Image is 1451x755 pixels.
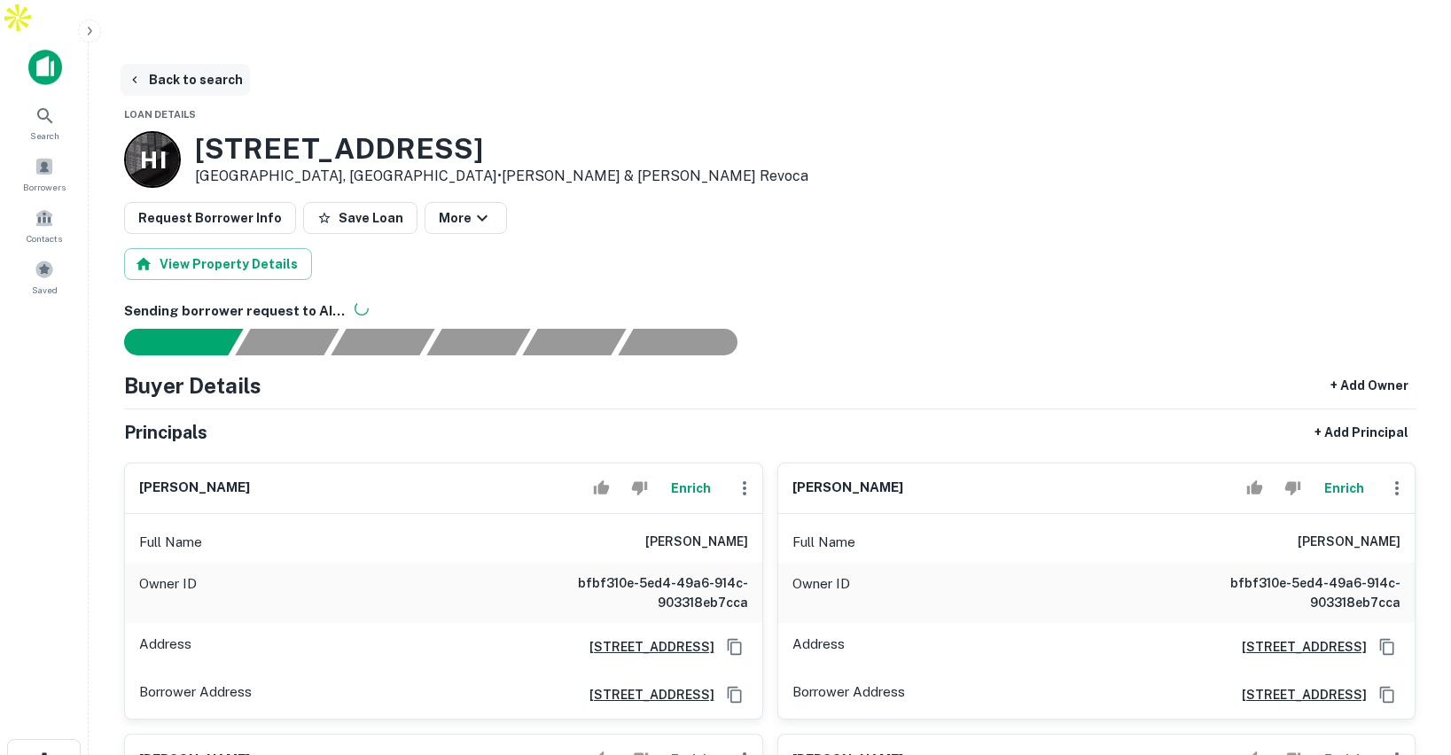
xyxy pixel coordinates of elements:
[303,202,417,234] button: Save Loan
[502,167,808,184] a: [PERSON_NAME] & [PERSON_NAME] Revoca
[663,471,720,506] button: Enrich
[5,253,83,300] a: Saved
[1307,416,1416,448] button: + Add Principal
[586,471,617,506] button: Accept
[1362,613,1451,698] iframe: Chat Widget
[124,301,1416,322] h6: Sending borrower request to AI...
[139,573,197,612] p: Owner ID
[139,681,252,708] p: Borrower Address
[522,329,626,355] div: Principals found, still searching for contact information. This may take time...
[32,283,58,297] span: Saved
[624,471,655,506] button: Reject
[792,573,850,612] p: Owner ID
[140,143,165,177] p: H I
[1228,685,1367,704] a: [STREET_ADDRESS]
[575,685,714,704] a: [STREET_ADDRESS]
[1188,573,1400,612] h6: bfbf310e-5ed4-49a6-914c-903318eb7cca
[1315,471,1372,506] button: Enrich
[139,532,202,553] p: Full Name
[792,634,845,660] p: Address
[124,419,207,446] h5: Principals
[1239,471,1270,506] button: Accept
[121,64,250,96] button: Back to search
[722,634,748,660] button: Copy Address
[1323,370,1416,401] button: + Add Owner
[5,98,83,146] a: Search
[331,329,434,355] div: Documents found, AI parsing details...
[30,128,59,143] span: Search
[124,370,261,401] h4: Buyer Details
[5,150,83,198] a: Borrowers
[575,637,714,657] a: [STREET_ADDRESS]
[23,180,66,194] span: Borrowers
[792,681,905,708] p: Borrower Address
[5,201,83,249] a: Contacts
[1298,532,1400,553] h6: [PERSON_NAME]
[645,532,748,553] h6: [PERSON_NAME]
[722,681,748,708] button: Copy Address
[195,166,808,187] p: [GEOGRAPHIC_DATA], [GEOGRAPHIC_DATA] •
[1277,471,1308,506] button: Reject
[124,109,196,120] span: Loan Details
[426,329,530,355] div: Principals found, AI now looking for contact information...
[139,478,250,498] h6: [PERSON_NAME]
[792,478,903,498] h6: [PERSON_NAME]
[425,202,507,234] button: More
[103,329,236,355] div: Sending borrower request to AI...
[124,202,296,234] button: Request Borrower Info
[28,50,62,85] img: capitalize-icon.png
[619,329,759,355] div: AI fulfillment process complete.
[124,248,312,280] button: View Property Details
[1228,637,1367,657] a: [STREET_ADDRESS]
[139,634,191,660] p: Address
[27,231,62,245] span: Contacts
[235,329,339,355] div: Your request is received and processing...
[195,132,808,166] h3: [STREET_ADDRESS]
[792,532,855,553] p: Full Name
[535,573,748,612] h6: bfbf310e-5ed4-49a6-914c-903318eb7cca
